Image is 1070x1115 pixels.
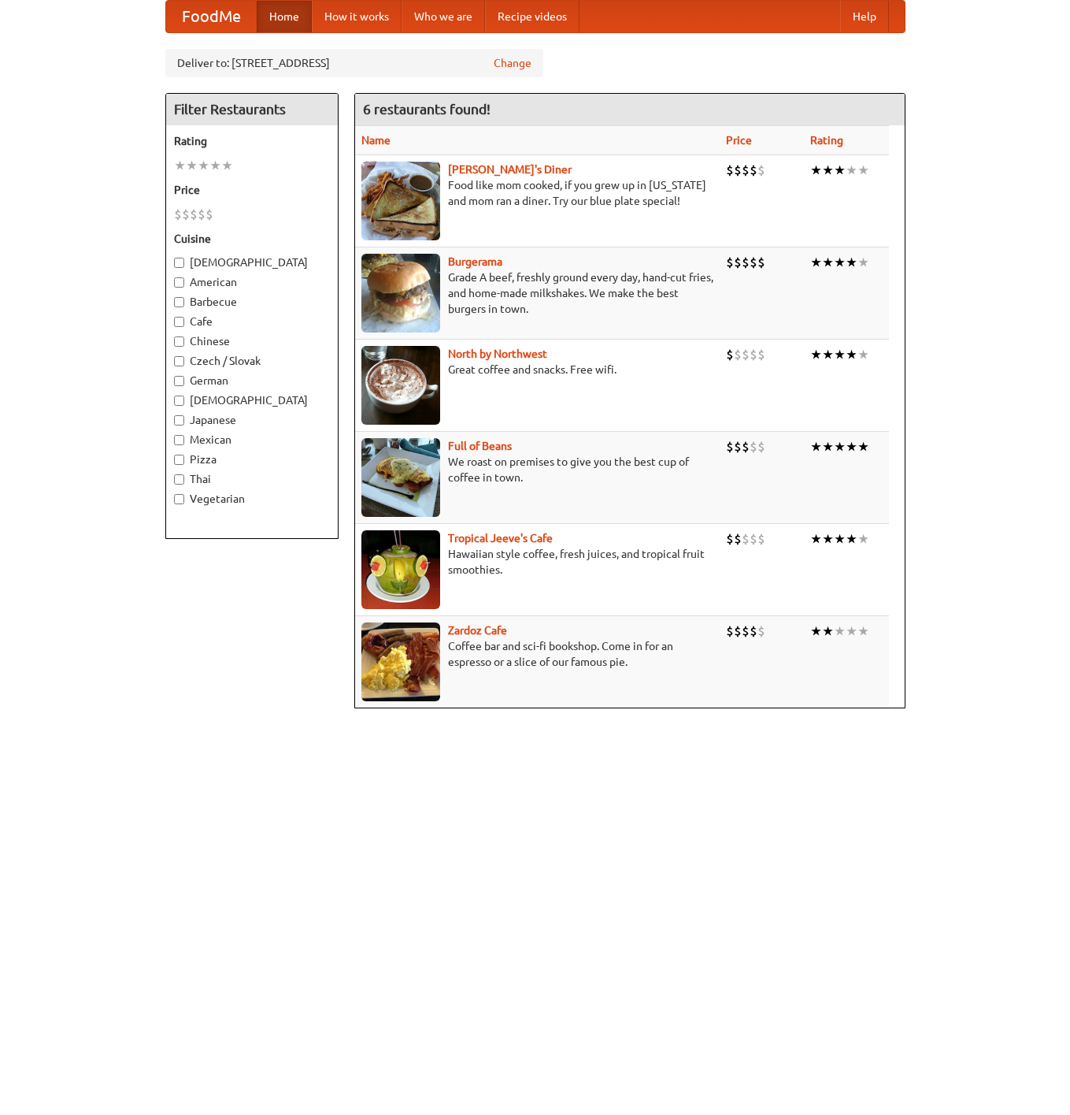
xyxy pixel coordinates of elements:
[448,255,502,268] a: Burgerama
[834,623,846,640] li: ★
[174,392,330,408] label: [DEMOGRAPHIC_DATA]
[174,314,330,329] label: Cafe
[174,277,184,288] input: American
[742,530,750,548] li: $
[846,438,857,455] li: ★
[757,162,765,179] li: $
[448,624,507,637] a: Zardoz Cafe
[810,254,822,271] li: ★
[726,623,734,640] li: $
[742,162,750,179] li: $
[810,623,822,640] li: ★
[174,274,330,290] label: American
[361,546,713,578] p: Hawaiian style coffee, fresh juices, and tropical fruit smoothies.
[174,255,330,270] label: [DEMOGRAPHIC_DATA]
[448,163,572,176] a: [PERSON_NAME]'s Diner
[361,134,391,147] a: Name
[221,157,233,174] li: ★
[734,623,742,640] li: $
[174,317,184,327] input: Cafe
[822,438,834,455] li: ★
[834,346,846,363] li: ★
[174,333,330,349] label: Chinese
[174,336,184,347] input: Chinese
[182,206,190,223] li: $
[205,206,213,223] li: $
[857,162,869,179] li: ★
[174,491,330,507] label: Vegetarian
[174,415,184,426] input: Japanese
[174,376,184,386] input: German
[757,530,765,548] li: $
[750,346,757,363] li: $
[485,1,579,32] a: Recipe videos
[174,455,184,465] input: Pizza
[209,157,221,174] li: ★
[174,157,186,174] li: ★
[857,623,869,640] li: ★
[742,623,750,640] li: $
[174,373,330,388] label: German
[734,438,742,455] li: $
[857,254,869,271] li: ★
[726,254,734,271] li: $
[726,346,734,363] li: $
[757,623,765,640] li: $
[361,177,713,209] p: Food like mom cooked, if you grew up in [US_STATE] and mom ran a diner. Try our blue plate special!
[822,346,834,363] li: ★
[750,530,757,548] li: $
[734,162,742,179] li: $
[757,254,765,271] li: $
[857,530,869,548] li: ★
[494,55,531,71] a: Change
[361,638,713,670] p: Coffee bar and sci-fi bookshop. Come in for an espresso or a slice of our famous pie.
[174,494,184,504] input: Vegetarian
[834,162,846,179] li: ★
[402,1,485,32] a: Who we are
[186,157,198,174] li: ★
[742,254,750,271] li: $
[810,438,822,455] li: ★
[822,162,834,179] li: ★
[857,438,869,455] li: ★
[198,157,209,174] li: ★
[822,623,834,640] li: ★
[198,206,205,223] li: $
[361,254,440,333] img: burgerama.jpg
[857,346,869,363] li: ★
[834,438,846,455] li: ★
[174,353,330,369] label: Czech / Slovak
[448,440,512,452] a: Full of Beans
[846,530,857,548] li: ★
[822,254,834,271] li: ★
[757,438,765,455] li: $
[312,1,402,32] a: How it works
[361,530,440,609] img: jeeves.jpg
[810,346,822,363] li: ★
[174,231,330,247] h5: Cuisine
[174,396,184,406] input: [DEMOGRAPHIC_DATA]
[448,348,547,360] a: North by Northwest
[165,49,543,77] div: Deliver to: [STREET_ADDRESS]
[846,162,857,179] li: ★
[174,435,184,445] input: Mexican
[257,1,312,32] a: Home
[174,452,330,467] label: Pizza
[742,346,750,363] li: $
[361,162,440,240] img: sallys.jpg
[448,532,553,544] a: Tropical Jeeve's Cafe
[363,102,491,117] ng-pluralize: 6 restaurants found!
[734,254,742,271] li: $
[726,530,734,548] li: $
[750,162,757,179] li: $
[834,254,846,271] li: ★
[742,438,750,455] li: $
[750,254,757,271] li: $
[726,162,734,179] li: $
[810,530,822,548] li: ★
